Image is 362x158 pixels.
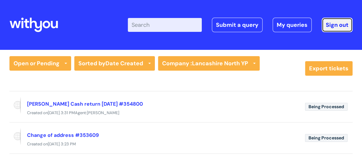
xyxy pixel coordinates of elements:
a: Company :Lancashire North YP [158,56,260,71]
input: Search [128,18,202,32]
a: Export tickets [305,61,353,76]
span: Reported via portal [9,128,21,145]
span: [DATE] 3:23 PM [48,141,76,147]
div: Created on [9,140,353,148]
span: [PERSON_NAME] [87,110,119,115]
a: Open or Pending [9,56,71,71]
div: | - [128,18,353,32]
span: Being Processed [305,103,348,111]
strong: Lancashire North YP [192,60,248,67]
span: [DATE] 3:31 PM [48,110,75,115]
span: Being Processed [305,134,348,142]
a: My queries [273,18,312,32]
a: Sign out [322,18,353,32]
a: Submit a query [212,18,263,32]
a: Sorted byDate Created [74,56,155,71]
a: [PERSON_NAME] Cash return [DATE] #354800 [27,101,143,107]
a: Change of address #353609 [27,132,99,138]
b: Date Created [105,60,143,67]
span: Reported via portal [9,97,21,114]
div: Created on Agent: [9,109,353,117]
